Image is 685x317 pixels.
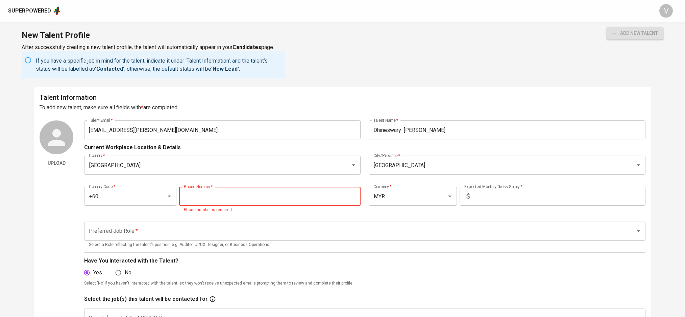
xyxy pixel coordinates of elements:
h6: Talent Information [40,92,645,103]
h6: To add new talent, make sure all fields with are completed. [40,103,645,112]
p: If you have a specific job in mind for the talent, indicate it under 'Talent Information', and th... [36,57,283,73]
a: Superpoweredapp logo [8,6,62,16]
button: add new talent [607,27,663,40]
p: Select 'No' if you haven't interacted with the talent, so they won’t receive unexpected emails pr... [84,280,645,287]
span: Yes [93,269,102,277]
button: Open [165,191,174,201]
span: Upload [42,159,71,167]
span: add new talent [612,29,658,38]
button: Open [634,226,643,236]
button: Upload [40,157,73,169]
button: Open [445,191,455,201]
button: Open [349,160,358,170]
div: V [659,4,673,18]
span: No [125,269,131,277]
p: Phone number is required. [184,207,356,213]
p: Have You Interacted with the Talent? [84,257,645,265]
img: app logo [52,6,62,16]
p: After successfully creating a new talent profile, the talent will automatically appear in your page. [22,43,285,51]
button: Open [634,160,643,170]
b: 'New Lead' [211,66,239,72]
h1: New Talent Profile [22,27,285,43]
b: Candidates [233,44,261,50]
div: Superpowered [8,7,51,15]
b: 'Contacted' [95,66,124,72]
p: Current Workplace Location & Details [84,143,181,152]
div: Almost there! Once you've completed all the fields marked with * under 'Talent Information', you'... [607,27,663,40]
p: Select the job(s) this talent will be contacted for [84,295,208,303]
p: Select a Role reflecting the talent’s position, e.g. Auditor, UI/UX Designer, or Business Operati... [89,242,640,248]
svg: If you have a specific job in mind for the talent, indicate it here. This will change the talent'... [209,296,216,302]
